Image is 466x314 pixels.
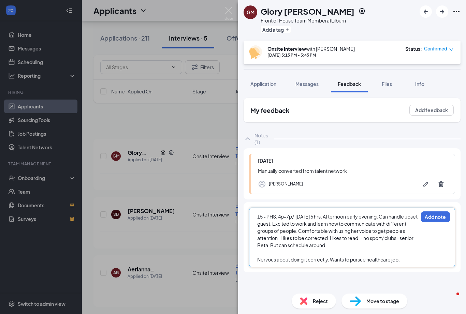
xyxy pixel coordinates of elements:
b: Onsite Interview [267,46,306,52]
button: Add feedback [409,105,454,116]
svg: ArrowRight [438,8,446,16]
svg: Profile [258,180,266,188]
div: Status : [405,45,422,52]
span: Confirmed [424,45,447,52]
div: [DATE] 3:15 PM - 3:45 PM [267,52,355,58]
button: ArrowLeftNew [420,5,432,18]
svg: Pen [422,181,429,188]
svg: SourcingTools [359,8,365,15]
button: ArrowRight [436,5,448,18]
span: Application [250,81,276,87]
div: GM [247,9,254,16]
h1: Glory [PERSON_NAME] [261,5,354,17]
svg: ChevronUp [244,135,252,143]
span: Messages [295,81,319,87]
span: down [449,47,454,52]
div: Notes (1) [254,132,272,146]
span: [DATE] [258,158,273,164]
button: Pen [419,177,433,191]
svg: ArrowLeftNew [422,8,430,16]
svg: Trash [438,181,445,188]
div: Front of House Team Member at Lilburn [261,17,365,24]
svg: Ellipses [452,8,461,16]
span: 15 - PHS. 4p-7p/ [DATE] 5 hrs. Afternoon early evening. Can handle upset guest. Excited to work a... [257,213,418,248]
span: Move to stage [366,297,399,305]
span: Info [415,81,424,87]
div: Manually converted from talent network [258,167,448,175]
button: PlusAdd a tag [261,26,291,33]
svg: Plus [285,28,289,32]
iframe: Intercom live chat [443,291,459,307]
button: Add note [421,211,450,222]
span: Files [382,81,392,87]
span: Nervous about doing it correctly. Wants to pursue healthcare job. [257,256,400,263]
div: with [PERSON_NAME] [267,45,355,52]
button: Trash [434,177,448,191]
div: [PERSON_NAME] [269,181,303,188]
span: Reject [313,297,328,305]
h2: My feedback [250,106,289,115]
span: Feedback [338,81,361,87]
